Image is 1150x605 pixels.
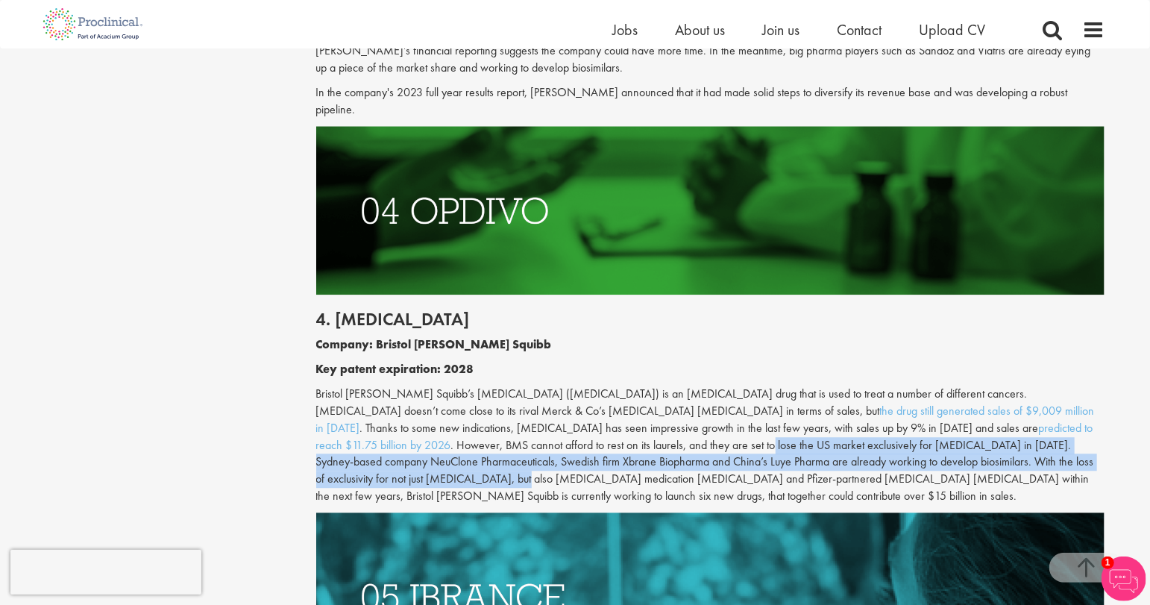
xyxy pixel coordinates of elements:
[1102,557,1146,601] img: Chatbot
[675,20,725,40] a: About us
[762,20,799,40] a: Join us
[919,20,985,40] a: Upload CV
[316,310,1105,329] h2: 4. [MEDICAL_DATA]
[316,84,1105,119] p: In the company's 2023 full year results report, [PERSON_NAME] announced that it had made solid st...
[612,20,638,40] a: Jobs
[316,361,474,377] b: Key patent expiration: 2028
[1102,557,1114,569] span: 1
[10,550,201,595] iframe: reCAPTCHA
[316,126,1105,295] img: Drugs with patents due to expire Opdivo
[316,420,1093,453] a: predicted to reach $11.75 billion by 2026
[316,336,552,352] b: Company: Bristol [PERSON_NAME] Squibb
[316,403,1095,436] a: the drug still generated sales of $9,009 million in [DATE]
[837,20,882,40] a: Contact
[316,386,1105,505] p: Bristol [PERSON_NAME] Squibb’s [MEDICAL_DATA] ([MEDICAL_DATA]) is an [MEDICAL_DATA] drug that is ...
